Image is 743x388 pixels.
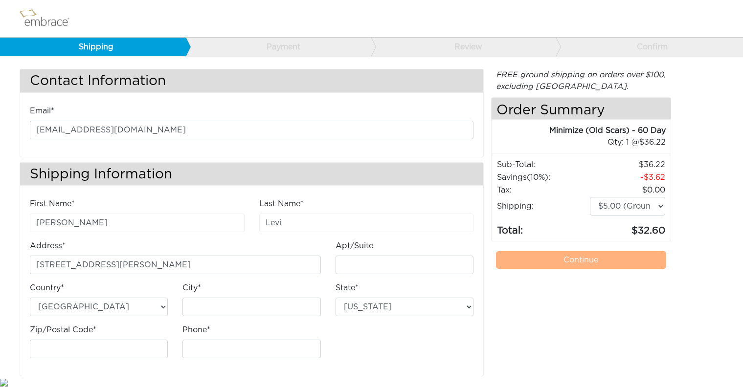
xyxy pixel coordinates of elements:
[492,125,665,136] div: Minimize (Old Scars) - 60 Day
[30,282,64,294] label: Country*
[556,38,742,56] a: Confirm
[589,216,665,238] td: 32.60
[17,6,81,31] img: logo.png
[504,136,665,148] div: 1 @
[589,158,665,171] td: 36.22
[20,69,483,92] h3: Contact Information
[496,216,589,238] td: Total:
[639,138,666,146] span: 36.22
[30,324,96,336] label: Zip/Postal Code*
[589,171,665,184] td: 3.62
[496,251,666,269] a: Continue
[336,240,373,252] label: Apt/Suite
[527,173,548,181] span: (10%)
[182,324,210,336] label: Phone*
[336,282,359,294] label: State*
[491,69,671,92] div: FREE ground shipping on orders over $100, excluding [GEOGRAPHIC_DATA].
[30,240,66,252] label: Address*
[30,198,75,210] label: First Name*
[182,282,201,294] label: City*
[496,184,589,196] td: Tax:
[496,196,589,216] td: Shipping:
[30,105,54,117] label: Email*
[185,38,371,56] a: Payment
[496,171,589,184] td: Savings :
[20,163,483,186] h3: Shipping Information
[496,158,589,171] td: Sub-Total:
[492,98,670,120] h4: Order Summary
[371,38,557,56] a: Review
[259,198,304,210] label: Last Name*
[589,184,665,196] td: 0.00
